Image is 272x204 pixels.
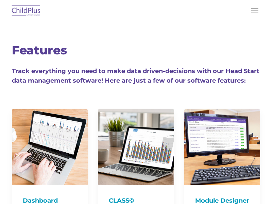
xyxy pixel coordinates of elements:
[12,43,67,57] span: Features
[184,109,260,185] img: ModuleDesigner750
[12,67,259,84] span: Track everything you need to make data driven-decisions with our Head Start data management softw...
[12,109,88,185] img: Dash
[10,3,42,19] img: ChildPlus by Procare Solutions
[98,109,174,185] img: CLASS-750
